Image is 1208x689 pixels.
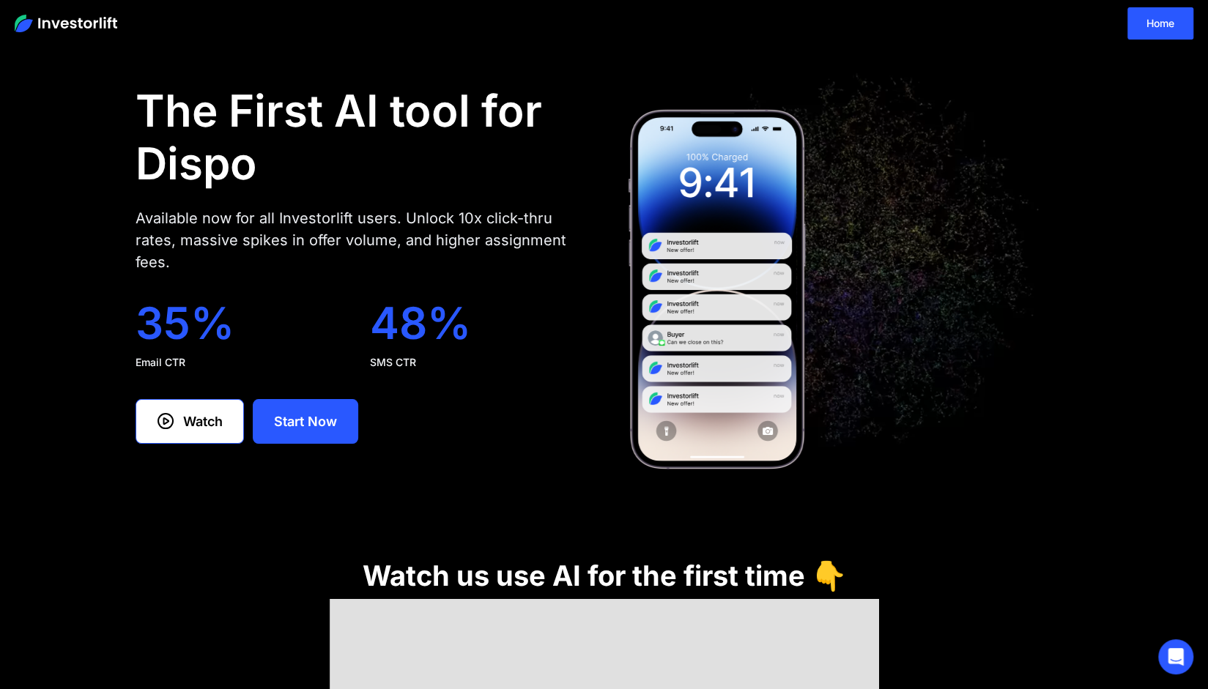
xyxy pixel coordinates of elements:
[183,411,223,431] div: Watch
[253,399,358,444] a: Start Now
[136,297,347,349] div: 35%
[370,355,581,370] div: SMS CTR
[136,355,347,370] div: Email CTR
[136,207,581,273] div: Available now for all Investorlift users. Unlock 10x click-thru rates, massive spikes in offer vo...
[1158,639,1193,674] div: Open Intercom Messenger
[274,411,337,431] div: Start Now
[136,84,581,190] h1: The First AI tool for Dispo
[370,297,581,349] div: 48%
[136,399,244,444] a: Watch
[363,559,846,592] h1: Watch us use AI for the first time 👇
[1127,7,1193,40] a: Home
